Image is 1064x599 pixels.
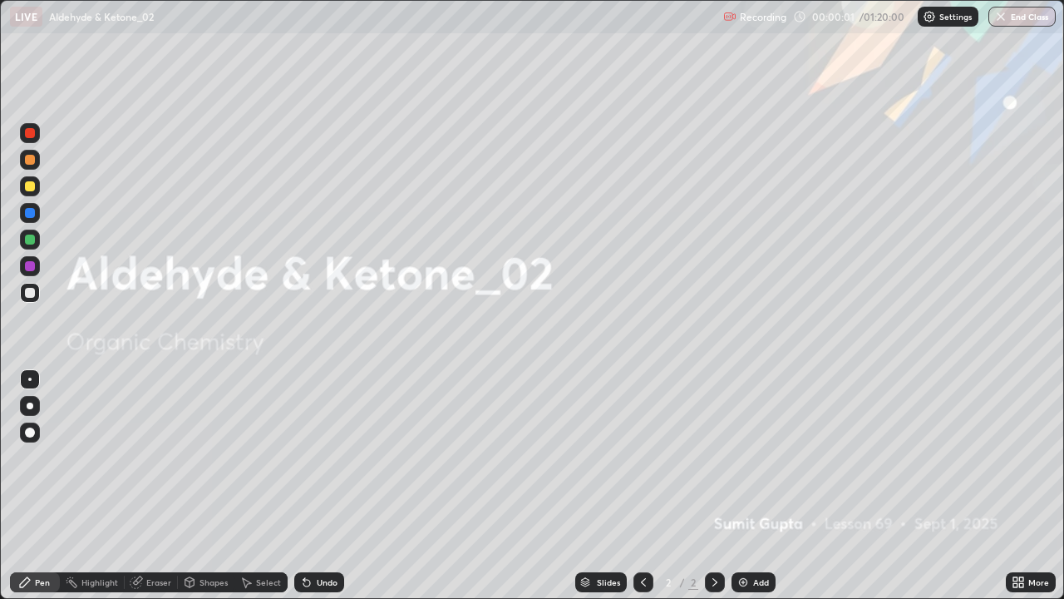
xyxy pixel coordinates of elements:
button: End Class [988,7,1056,27]
img: recording.375f2c34.svg [723,10,736,23]
div: Add [753,578,769,587]
div: Pen [35,578,50,587]
div: Shapes [199,578,228,587]
img: class-settings-icons [923,10,936,23]
div: More [1028,578,1049,587]
p: Recording [740,11,786,23]
div: Undo [317,578,337,587]
p: Settings [939,12,972,21]
p: Aldehyde & Ketone_02 [49,10,154,23]
div: Highlight [81,578,118,587]
div: Select [256,578,281,587]
div: / [680,577,685,587]
div: 2 [688,575,698,590]
div: Eraser [146,578,171,587]
div: 2 [660,577,677,587]
img: end-class-cross [994,10,1007,23]
p: LIVE [15,10,37,23]
div: Slides [597,578,620,587]
img: add-slide-button [736,576,750,589]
